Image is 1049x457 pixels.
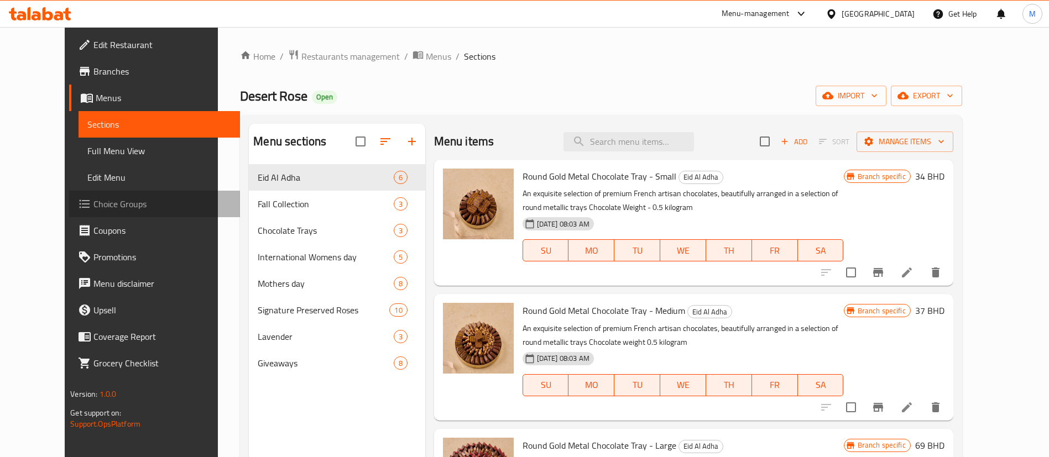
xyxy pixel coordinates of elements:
div: items [394,330,408,343]
span: Select to update [839,396,863,419]
button: FR [752,374,798,396]
span: Eid Al Adha [679,440,723,453]
span: FR [756,377,794,393]
span: 10 [390,305,406,316]
span: Version: [70,387,97,401]
div: Fall Collection3 [249,191,425,217]
div: items [394,250,408,264]
a: Edit Menu [79,164,240,191]
span: Desert Rose [240,83,307,108]
span: Edit Restaurant [93,38,231,51]
button: delete [922,394,949,421]
div: items [394,171,408,184]
a: Edit menu item [900,266,914,279]
span: WE [665,243,702,259]
span: SU [528,243,565,259]
span: Giveaways [258,356,393,370]
button: TU [614,374,660,396]
nav: breadcrumb [240,49,962,64]
span: Coupons [93,224,231,237]
span: Select all sections [349,130,372,153]
span: 5 [394,252,407,262]
button: WE [660,374,706,396]
button: delete [922,259,949,286]
button: SU [523,239,569,261]
h2: Menu sections [253,133,326,150]
span: Eid Al Adha [679,171,723,183]
span: FR [756,243,794,259]
input: search [563,132,694,151]
button: import [816,86,886,106]
button: SA [798,239,844,261]
h2: Menu items [434,133,494,150]
div: Mothers day8 [249,270,425,297]
div: Eid Al Adha [687,305,732,318]
span: Grocery Checklist [93,356,231,370]
a: Branches [69,58,240,85]
span: SA [802,377,839,393]
span: Select section first [812,133,857,150]
a: Sections [79,111,240,138]
button: Add section [399,128,425,155]
span: SU [528,377,565,393]
img: Round Gold Metal Chocolate Tray - Medium [443,303,514,374]
div: Signature Preserved Roses [258,303,389,317]
a: Coupons [69,217,240,244]
span: Upsell [93,303,231,317]
span: Add item [776,133,812,150]
span: Promotions [93,250,231,264]
span: Manage items [865,135,944,149]
button: SU [523,374,569,396]
span: Menus [96,91,231,104]
span: 8 [394,358,407,369]
span: MO [573,243,610,259]
a: Grocery Checklist [69,350,240,376]
div: Eid Al Adha [258,171,393,184]
span: Lavender [258,330,393,343]
span: export [900,89,953,103]
span: Fall Collection [258,197,393,211]
button: TH [706,239,752,261]
span: Branch specific [853,171,910,182]
span: TU [619,243,656,259]
span: Get support on: [70,406,121,420]
a: Choice Groups [69,191,240,217]
span: import [824,89,878,103]
span: Select to update [839,261,863,284]
span: 8 [394,279,407,289]
span: Sort sections [372,128,399,155]
button: Manage items [857,132,953,152]
span: 3 [394,199,407,209]
a: Full Menu View [79,138,240,164]
div: items [394,277,408,290]
span: Round Gold Metal Chocolate Tray - Large [523,437,676,454]
button: export [891,86,962,106]
li: / [404,50,408,63]
a: Upsell [69,297,240,323]
span: Branch specific [853,306,910,316]
img: Round Gold Metal Chocolate Tray - Small [443,169,514,239]
div: items [394,356,408,370]
span: [DATE] 08:03 AM [533,353,594,364]
span: Round Gold Metal Chocolate Tray - Medium [523,302,685,319]
button: FR [752,239,798,261]
button: SA [798,374,844,396]
span: 6 [394,172,407,183]
span: Restaurants management [301,50,400,63]
a: Menu disclaimer [69,270,240,297]
span: Round Gold Metal Chocolate Tray - Small [523,168,676,185]
span: WE [665,377,702,393]
span: 3 [394,225,407,236]
span: Open [312,92,337,102]
a: Support.OpsPlatform [70,417,140,431]
li: / [456,50,460,63]
div: Signature Preserved Roses10 [249,297,425,323]
button: Branch-specific-item [865,259,891,286]
div: items [389,303,407,317]
div: Menu-management [722,7,790,20]
div: Lavender3 [249,323,425,350]
nav: Menu sections [249,160,425,381]
div: Eid Al Adha [679,440,723,453]
span: Eid Al Adha [688,306,732,318]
